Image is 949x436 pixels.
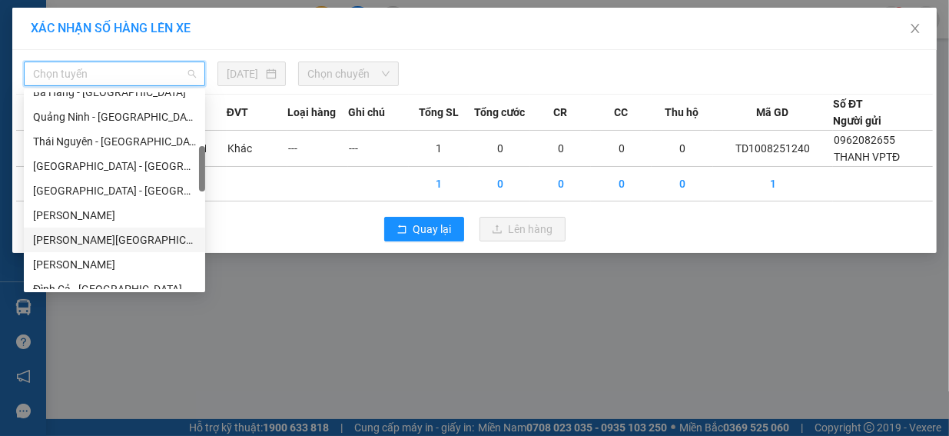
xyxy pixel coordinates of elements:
[287,104,336,121] span: Loại hàng
[33,84,196,101] div: Ba Hàng - [GEOGRAPHIC_DATA]
[384,217,464,241] button: rollbackQuay lại
[33,108,196,125] div: Quảng Ninh - [GEOGRAPHIC_DATA]
[33,207,196,224] div: [PERSON_NAME]
[33,231,196,248] div: [PERSON_NAME][GEOGRAPHIC_DATA]
[530,131,591,167] td: 0
[24,154,205,178] div: Hà Nội - Quảng Ninh
[348,131,409,167] td: ---
[33,281,196,298] div: Đình Cả - [GEOGRAPHIC_DATA]
[474,104,525,121] span: Tổng cước
[409,131,470,167] td: 1
[419,104,459,121] span: Tổng SL
[397,224,407,236] span: rollback
[652,131,712,167] td: 0
[834,151,900,163] span: THANH VPTĐ
[287,131,348,167] td: ---
[227,131,287,167] td: Khác
[591,167,652,201] td: 0
[24,203,205,228] div: Thái Nguyên - Tuyên Quang
[909,22,921,35] span: close
[33,256,196,273] div: [PERSON_NAME]
[713,131,834,167] td: TD1008251240
[227,65,263,82] input: 12/08/2025
[24,228,205,252] div: Tuyên Quang - Thái Nguyên
[834,134,895,146] span: 0962082655
[530,167,591,201] td: 0
[24,277,205,301] div: Đình Cả - Thái Nguyên
[553,104,567,121] span: CR
[31,21,191,35] span: XÁC NHẬN SỐ HÀNG LÊN XE
[33,62,196,85] span: Chọn tuyến
[409,167,470,201] td: 1
[307,62,390,85] span: Chọn chuyến
[652,167,712,201] td: 0
[24,105,205,129] div: Quảng Ninh - Thái Nguyên
[470,167,530,201] td: 0
[479,217,566,241] button: uploadLên hàng
[470,131,530,167] td: 0
[33,133,196,150] div: Thái Nguyên - [GEOGRAPHIC_DATA]
[24,252,205,277] div: Thái Nguyên - Đình Cả
[591,131,652,167] td: 0
[713,167,834,201] td: 1
[348,104,385,121] span: Ghi chú
[33,158,196,175] div: [GEOGRAPHIC_DATA] - [GEOGRAPHIC_DATA]
[894,8,937,51] button: Close
[33,182,196,199] div: [GEOGRAPHIC_DATA] - [GEOGRAPHIC_DATA]
[24,80,205,105] div: Ba Hàng - Yên Bình
[756,104,788,121] span: Mã GD
[413,221,452,238] span: Quay lại
[24,178,205,203] div: Quảng Ninh - Hà Nội
[227,104,248,121] span: ĐVT
[665,104,699,121] span: Thu hộ
[614,104,628,121] span: CC
[24,129,205,154] div: Thái Nguyên - Quảng Ninh
[833,95,881,129] div: Số ĐT Người gửi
